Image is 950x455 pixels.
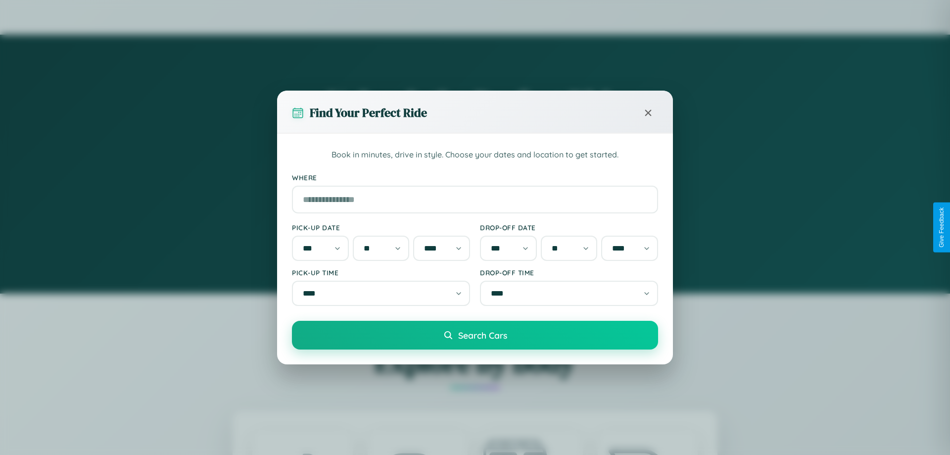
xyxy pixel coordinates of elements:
label: Pick-up Time [292,268,470,277]
button: Search Cars [292,321,658,350]
label: Drop-off Date [480,223,658,232]
h3: Find Your Perfect Ride [310,104,427,121]
p: Book in minutes, drive in style. Choose your dates and location to get started. [292,149,658,161]
label: Where [292,173,658,182]
label: Drop-off Time [480,268,658,277]
span: Search Cars [458,330,507,341]
label: Pick-up Date [292,223,470,232]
